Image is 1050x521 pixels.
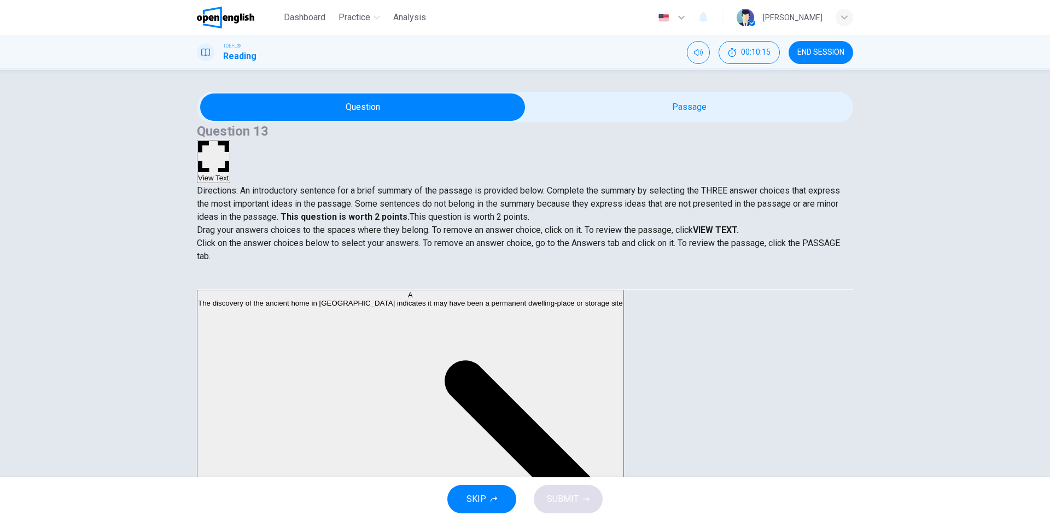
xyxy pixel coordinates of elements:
[789,41,853,64] button: END SESSION
[334,8,384,27] button: Practice
[197,263,853,289] div: Choose test type tabs
[393,11,426,24] span: Analysis
[797,48,844,57] span: END SESSION
[763,11,822,24] div: [PERSON_NAME]
[741,48,771,57] span: 00:10:15
[197,224,853,237] p: Drag your answers choices to the spaces where they belong. To remove an answer choice, click on i...
[339,11,370,24] span: Practice
[410,212,529,222] span: This question is worth 2 points.
[223,42,241,50] span: TOEFL®
[466,491,486,507] span: SKIP
[197,237,853,263] p: Click on the answer choices below to select your answers. To remove an answer choice, go to the A...
[389,8,430,27] button: Analysis
[197,7,279,28] a: OpenEnglish logo
[284,11,325,24] span: Dashboard
[223,50,256,63] h1: Reading
[719,41,780,64] div: Hide
[737,9,754,26] img: Profile picture
[693,225,739,235] strong: VIEW TEXT.
[687,41,710,64] div: Mute
[278,212,410,222] strong: This question is worth 2 points.
[657,14,670,22] img: en
[197,185,840,222] span: Directions: An introductory sentence for a brief summary of the passage is provided below. Comple...
[719,41,780,64] button: 00:10:15
[198,299,623,307] span: The discovery of the ancient home in [GEOGRAPHIC_DATA] indicates it may have been a permanent dwe...
[197,122,853,140] h4: Question 13
[279,8,330,27] button: Dashboard
[447,485,516,513] button: SKIP
[198,291,623,299] div: A
[197,140,230,183] button: View Text
[197,7,254,28] img: OpenEnglish logo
